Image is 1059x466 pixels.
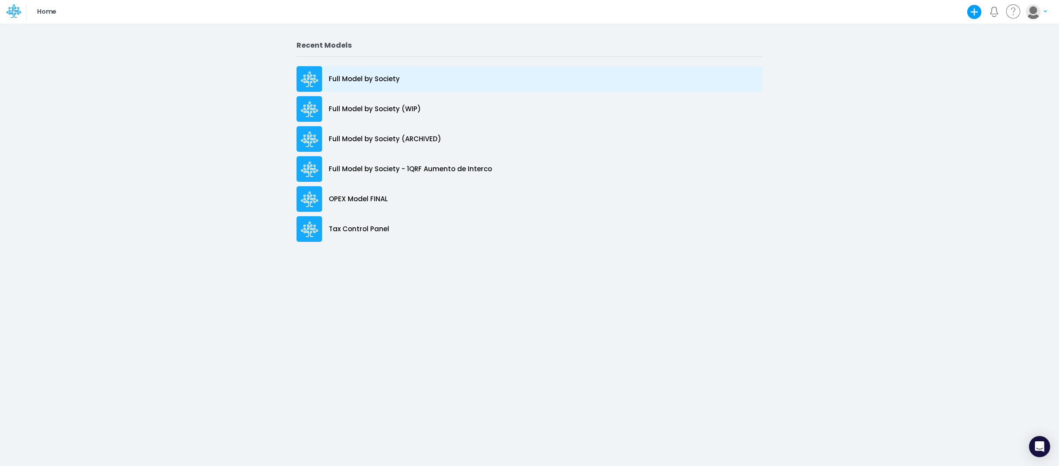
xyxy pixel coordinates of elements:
a: Full Model by Society [297,64,762,94]
a: Full Model by Society - 1QRF Aumento de Interco [297,154,762,184]
p: Home [37,7,56,17]
div: Open Intercom Messenger [1029,436,1050,457]
a: Tax Control Panel [297,214,762,244]
p: Full Model by Society [329,74,400,84]
a: Full Model by Society (WIP) [297,94,762,124]
h2: Recent Models [297,41,762,49]
a: OPEX Model FINAL [297,184,762,214]
p: Full Model by Society (WIP) [329,104,421,114]
p: Full Model by Society - 1QRF Aumento de Interco [329,164,492,174]
p: Tax Control Panel [329,224,389,234]
p: OPEX Model FINAL [329,194,388,204]
a: Full Model by Society (ARCHIVED) [297,124,762,154]
p: Full Model by Society (ARCHIVED) [329,134,441,144]
a: Notifications [989,7,999,17]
